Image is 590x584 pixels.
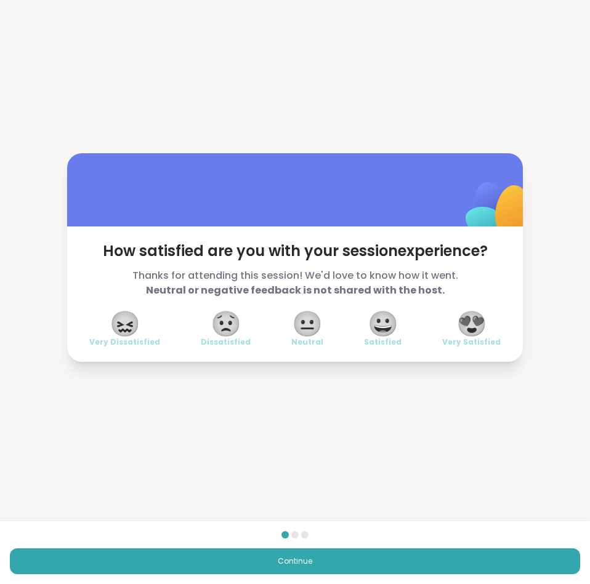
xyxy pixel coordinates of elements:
span: Neutral [291,337,323,347]
span: How satisfied are you with your session experience? [89,241,501,261]
span: 😍 [456,313,487,335]
span: 😀 [368,313,398,335]
span: 😟 [211,313,241,335]
img: ShareWell Logomark [437,150,559,273]
span: 😖 [110,313,140,335]
span: Dissatisfied [201,337,251,347]
span: Satisfied [364,337,402,347]
span: Thanks for attending this session! We'd love to know how it went. [89,268,501,298]
span: Continue [278,556,312,567]
b: Neutral or negative feedback is not shared with the host. [146,283,445,297]
span: Very Dissatisfied [89,337,160,347]
span: Very Satisfied [442,337,501,347]
span: 😐 [292,313,323,335]
button: Continue [10,548,580,574]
